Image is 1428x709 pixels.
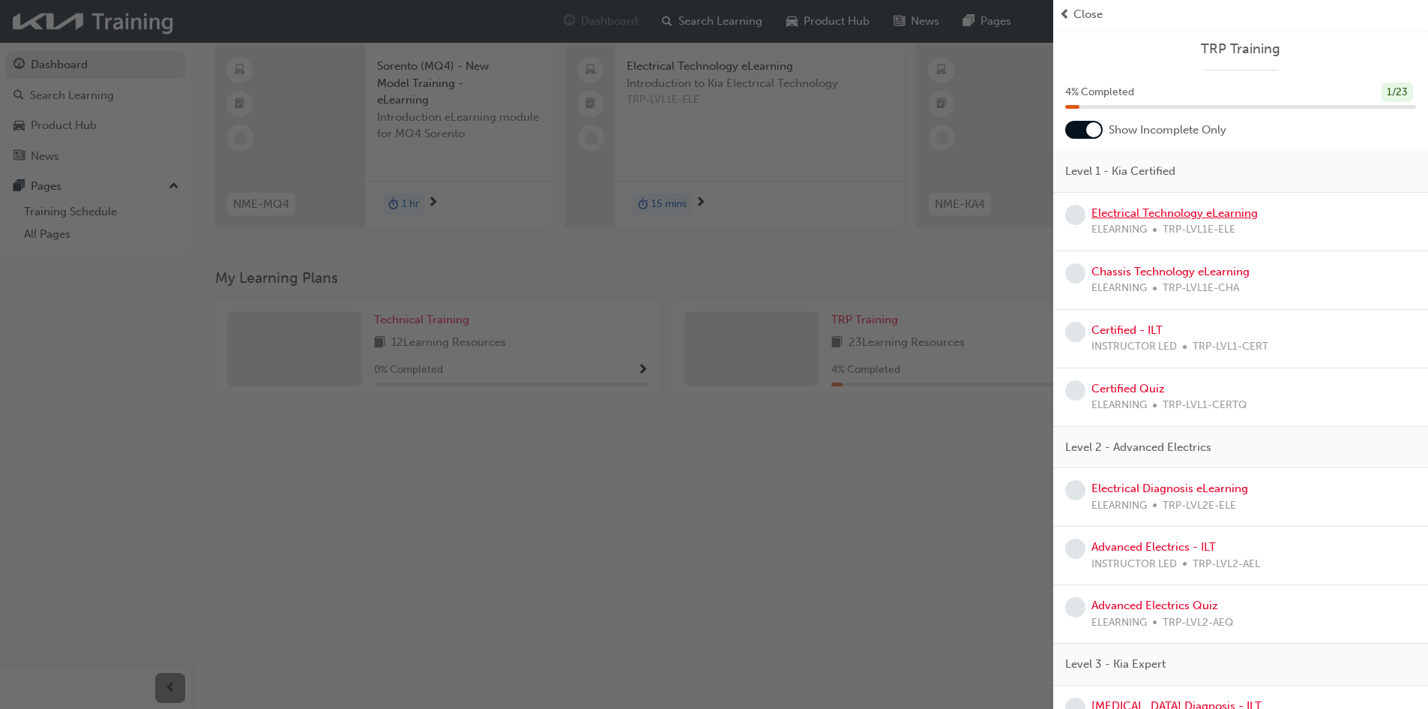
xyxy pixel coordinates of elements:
[1065,84,1134,101] span: 4 % Completed
[1091,323,1163,337] a: Certified - ILT
[1091,382,1165,395] a: Certified Quiz
[1091,280,1147,297] span: ELEARNING
[1059,6,1070,23] span: prev-icon
[1065,205,1085,225] span: learningRecordVerb_NONE-icon
[1163,221,1235,239] span: TRP-LVL1E-ELE
[1163,397,1247,414] span: TRP-LVL1-CERTQ
[1065,656,1166,673] span: Level 3 - Kia Expert
[1065,539,1085,559] span: learningRecordVerb_NONE-icon
[1163,280,1239,297] span: TRP-LVL1E-CHA
[1065,439,1211,456] span: Level 2 - Advanced Electrics
[1193,556,1260,573] span: TRP-LVL2-AEL
[1091,614,1147,632] span: ELEARNING
[1163,497,1236,515] span: TRP-LVL2E-ELE
[1193,338,1268,356] span: TRP-LVL1-CERT
[1065,263,1085,284] span: learningRecordVerb_NONE-icon
[1059,6,1422,23] button: prev-iconClose
[1065,322,1085,342] span: learningRecordVerb_NONE-icon
[1091,556,1177,573] span: INSTRUCTOR LED
[1091,482,1248,495] a: Electrical Diagnosis eLearning
[1091,206,1258,220] a: Electrical Technology eLearning
[1091,497,1147,515] span: ELEARNING
[1065,163,1175,180] span: Level 1 - Kia Certified
[1065,380,1085,401] span: learningRecordVerb_NONE-icon
[1091,338,1177,356] span: INSTRUCTOR LED
[1065,480,1085,500] span: learningRecordVerb_NONE-icon
[1065,597,1085,617] span: learningRecordVerb_NONE-icon
[1091,540,1216,554] a: Advanced Electrics - ILT
[1091,221,1147,239] span: ELEARNING
[1091,397,1147,414] span: ELEARNING
[1109,122,1226,139] span: Show Incomplete Only
[1382,83,1413,103] div: 1 / 23
[1091,599,1218,612] a: Advanced Electrics Quiz
[1065,41,1416,58] a: TRP Training
[1163,614,1233,632] span: TRP-LVL2-AEQ
[1073,6,1103,23] span: Close
[1091,265,1250,278] a: Chassis Technology eLearning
